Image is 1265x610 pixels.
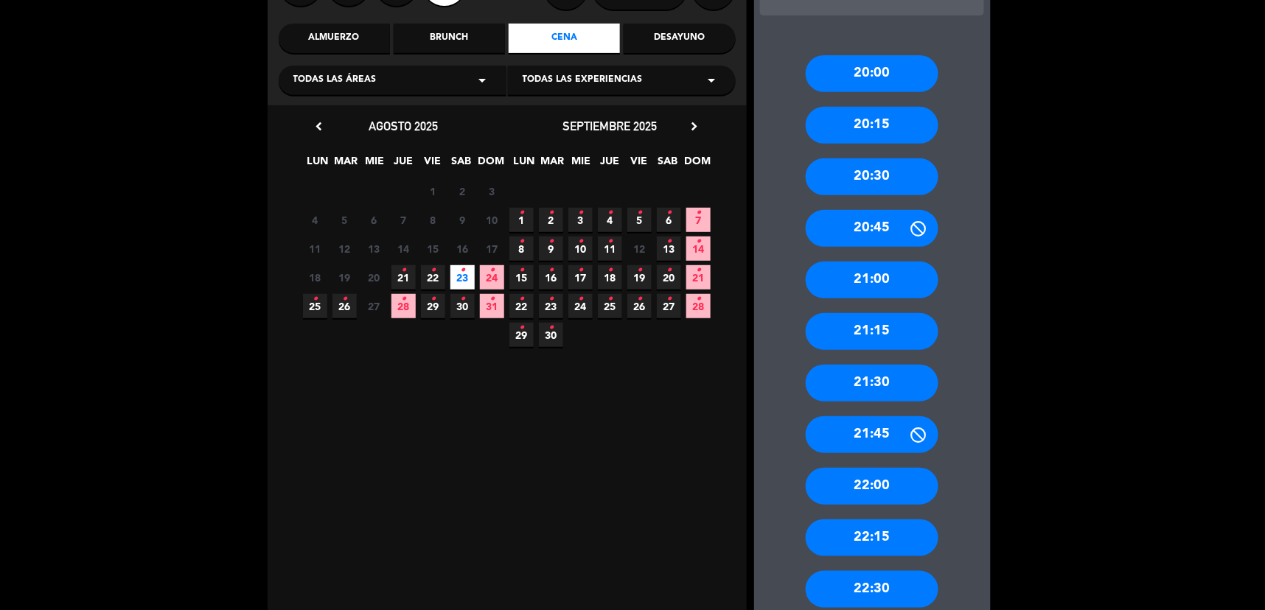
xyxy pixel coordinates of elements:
i: • [548,316,554,340]
i: • [607,259,613,282]
span: 21 [686,265,711,290]
i: • [666,259,672,282]
i: • [637,201,642,225]
span: Todas las áreas [293,73,377,88]
div: Desayuno [624,24,735,53]
span: 27 [362,294,386,318]
span: 6 [362,208,386,232]
span: 29 [509,323,534,347]
span: 13 [657,236,681,261]
span: 15 [421,236,445,261]
span: 3 [568,208,593,232]
div: 20:30 [806,158,938,195]
i: • [637,259,642,282]
i: • [666,230,672,253]
span: 20 [362,265,386,290]
span: JUE [598,152,622,177]
span: 4 [598,208,622,232]
span: 23 [539,294,563,318]
span: 28 [686,294,711,318]
span: 5 [332,208,357,232]
span: VIE [627,152,651,177]
i: chevron_right [687,119,703,134]
i: • [519,259,524,282]
div: 21:30 [806,365,938,402]
span: 10 [568,236,593,261]
span: MIE [569,152,593,177]
span: septiembre 2025 [563,119,658,133]
span: 1 [509,208,534,232]
span: SAB [449,152,473,177]
i: • [696,201,701,225]
i: arrow_drop_down [703,71,721,89]
i: • [519,316,524,340]
span: 23 [450,265,475,290]
span: 11 [598,236,622,261]
span: 2 [539,208,563,232]
span: 20 [657,265,681,290]
i: • [519,201,524,225]
span: 19 [627,265,652,290]
span: Todas las experiencias [523,73,643,88]
span: 24 [568,294,593,318]
div: 22:15 [806,519,938,556]
i: • [519,287,524,311]
span: 18 [303,265,327,290]
div: 22:00 [806,468,938,505]
i: • [696,259,701,282]
i: • [666,201,672,225]
i: • [431,259,436,282]
span: 17 [480,236,504,261]
div: 21:00 [806,262,938,298]
i: • [666,287,672,311]
i: • [637,287,642,311]
span: 1 [421,179,445,203]
i: • [431,287,436,311]
span: 16 [450,236,475,261]
span: 22 [421,265,445,290]
span: LUN [512,152,536,177]
span: 9 [539,236,563,261]
i: • [548,201,554,225]
span: MAR [540,152,565,177]
span: 21 [391,265,416,290]
i: • [460,287,465,311]
span: 26 [627,294,652,318]
div: 20:15 [806,107,938,144]
i: • [313,287,318,311]
span: MIE [363,152,387,177]
span: 29 [421,294,445,318]
span: VIE [420,152,445,177]
span: 8 [421,208,445,232]
i: • [578,259,583,282]
span: 6 [657,208,681,232]
span: 24 [480,265,504,290]
span: 25 [598,294,622,318]
i: • [607,201,613,225]
span: 5 [627,208,652,232]
span: 14 [686,236,711,261]
span: 27 [657,294,681,318]
span: 19 [332,265,357,290]
span: 17 [568,265,593,290]
div: Brunch [394,24,505,53]
span: 13 [362,236,386,261]
div: 21:45 [806,416,938,453]
i: • [401,259,406,282]
span: MAR [334,152,358,177]
span: 30 [539,323,563,347]
i: • [519,230,524,253]
i: • [578,201,583,225]
i: • [548,230,554,253]
span: 9 [450,208,475,232]
i: • [401,287,406,311]
i: • [578,230,583,253]
i: • [696,287,701,311]
i: • [548,259,554,282]
span: DOM [684,152,708,177]
span: DOM [478,152,502,177]
div: 22:30 [806,571,938,608]
span: 4 [303,208,327,232]
i: • [489,259,495,282]
span: 15 [509,265,534,290]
